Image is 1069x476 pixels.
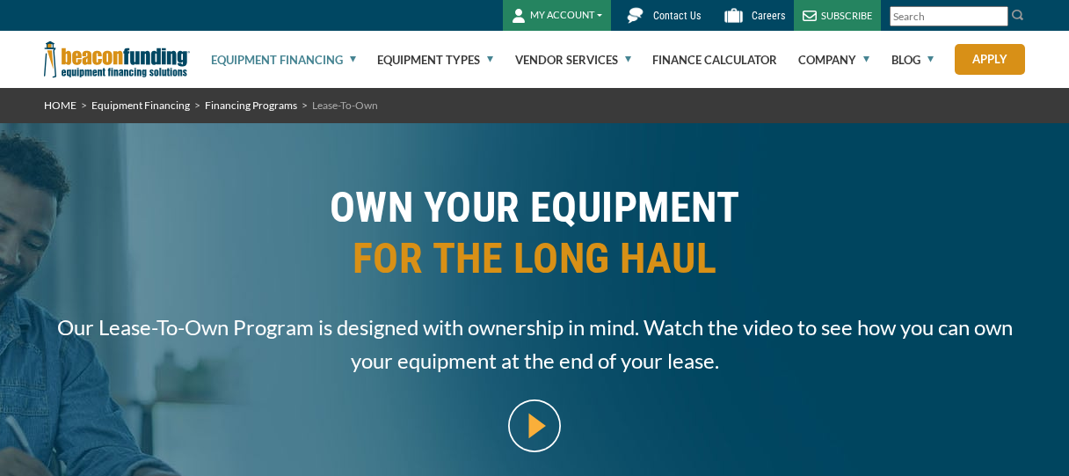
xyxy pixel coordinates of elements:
img: video modal pop-up play button [508,399,561,452]
h1: OWN YOUR EQUIPMENT [44,182,1025,297]
input: Search [890,6,1008,26]
a: HOME [44,99,76,112]
a: Equipment Financing [211,32,356,88]
span: Lease-To-Own [312,99,378,112]
img: Search [1011,8,1025,22]
span: Our Lease-To-Own Program is designed with ownership in mind. Watch the video to see how you can o... [44,311,1025,377]
span: Careers [752,10,785,22]
img: Beacon Funding Corporation logo [44,31,190,88]
span: FOR THE LONG HAUL [44,233,1025,284]
a: Equipment Types [377,32,493,88]
a: Vendor Services [515,32,631,88]
a: Company [798,32,869,88]
a: Blog [891,32,934,88]
a: Financing Programs [205,99,297,112]
a: Finance Calculator [652,32,777,88]
a: Clear search text [990,10,1004,24]
a: Equipment Financing [91,99,190,112]
a: Apply [955,44,1025,75]
span: Contact Us [653,10,701,22]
